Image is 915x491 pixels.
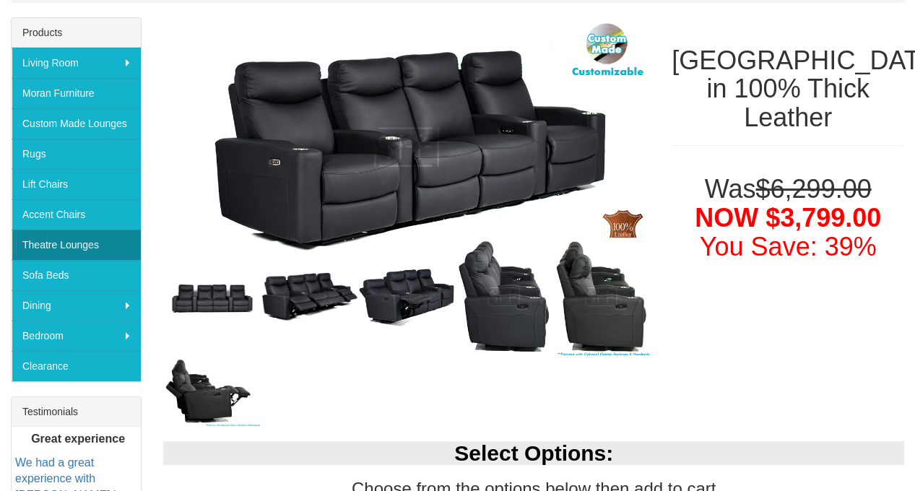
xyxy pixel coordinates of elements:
a: Living Room [12,48,141,78]
b: Select Options: [454,441,613,465]
a: Sofa Beds [12,260,141,290]
a: Theatre Lounges [12,230,141,260]
h1: [GEOGRAPHIC_DATA] in 100% Thick Leather [672,46,904,132]
a: Rugs [12,139,141,169]
a: Custom Made Lounges [12,108,141,139]
div: Products [12,18,141,48]
font: You Save: 39% [700,232,877,261]
a: Dining [12,290,141,321]
span: NOW $3,799.00 [695,203,881,233]
a: Moran Furniture [12,78,141,108]
a: Bedroom [12,321,141,351]
del: $6,299.00 [755,174,871,204]
h1: Was [672,175,904,261]
a: Lift Chairs [12,169,141,199]
div: Testimonials [12,397,141,427]
a: Clearance [12,351,141,381]
a: Accent Chairs [12,199,141,230]
b: Great experience [31,432,125,444]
